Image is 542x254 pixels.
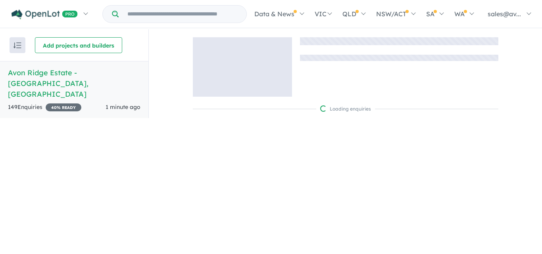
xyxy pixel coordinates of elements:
[13,42,21,48] img: sort.svg
[488,10,521,18] span: sales@av...
[320,105,371,113] div: Loading enquiries
[120,6,245,23] input: Try estate name, suburb, builder or developer
[12,10,78,19] img: Openlot PRO Logo White
[46,103,81,111] span: 40 % READY
[8,103,81,112] div: 149 Enquir ies
[35,37,122,53] button: Add projects and builders
[106,103,140,111] span: 1 minute ago
[8,67,140,99] h5: Avon Ridge Estate - [GEOGRAPHIC_DATA] , [GEOGRAPHIC_DATA]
